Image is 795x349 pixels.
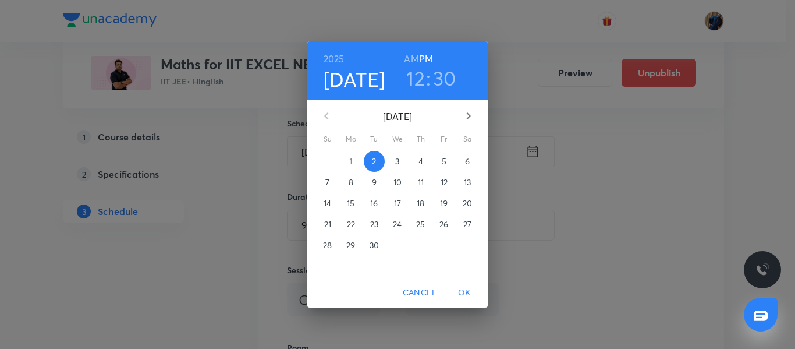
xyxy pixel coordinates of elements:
[393,218,402,230] p: 24
[370,239,379,251] p: 30
[439,218,448,230] p: 26
[340,193,361,214] button: 15
[441,177,448,188] p: 12
[434,172,455,193] button: 12
[370,218,378,230] p: 23
[364,151,385,172] button: 2
[463,218,471,230] p: 27
[446,282,483,304] button: OK
[418,177,424,188] p: 11
[317,214,338,235] button: 21
[465,156,470,167] p: 6
[434,151,455,172] button: 5
[442,156,446,167] p: 5
[349,177,353,188] p: 8
[364,193,385,214] button: 16
[364,214,385,235] button: 23
[364,172,385,193] button: 9
[464,177,471,188] p: 13
[434,133,455,145] span: Fr
[323,239,332,251] p: 28
[370,198,378,209] p: 16
[340,133,361,145] span: Mo
[324,198,331,209] p: 14
[372,156,376,167] p: 2
[387,151,408,172] button: 3
[340,172,361,193] button: 8
[404,51,418,67] button: AM
[433,66,456,90] button: 30
[417,198,424,209] p: 18
[325,177,329,188] p: 7
[457,172,478,193] button: 13
[324,67,385,91] button: [DATE]
[347,218,355,230] p: 22
[340,235,361,256] button: 29
[410,151,431,172] button: 4
[387,214,408,235] button: 24
[364,235,385,256] button: 30
[346,239,355,251] p: 29
[395,156,399,167] p: 3
[340,214,361,235] button: 22
[387,172,408,193] button: 10
[347,198,354,209] p: 15
[324,51,345,67] button: 2025
[410,172,431,193] button: 11
[398,282,441,304] button: Cancel
[317,235,338,256] button: 28
[372,177,377,188] p: 9
[317,193,338,214] button: 14
[317,172,338,193] button: 7
[364,133,385,145] span: Tu
[457,151,478,172] button: 6
[387,133,408,145] span: We
[457,214,478,235] button: 27
[457,133,478,145] span: Sa
[450,285,478,300] span: OK
[426,66,431,90] h3: :
[440,198,448,209] p: 19
[457,193,478,214] button: 20
[406,66,425,90] button: 12
[324,218,331,230] p: 21
[418,156,423,167] p: 4
[317,133,338,145] span: Su
[403,285,436,300] span: Cancel
[340,110,455,124] p: [DATE]
[410,133,431,145] span: Th
[419,51,433,67] button: PM
[463,198,472,209] p: 20
[410,193,431,214] button: 18
[434,214,455,235] button: 26
[387,193,408,214] button: 17
[393,177,402,188] p: 10
[394,198,401,209] p: 17
[416,218,425,230] p: 25
[434,193,455,214] button: 19
[410,214,431,235] button: 25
